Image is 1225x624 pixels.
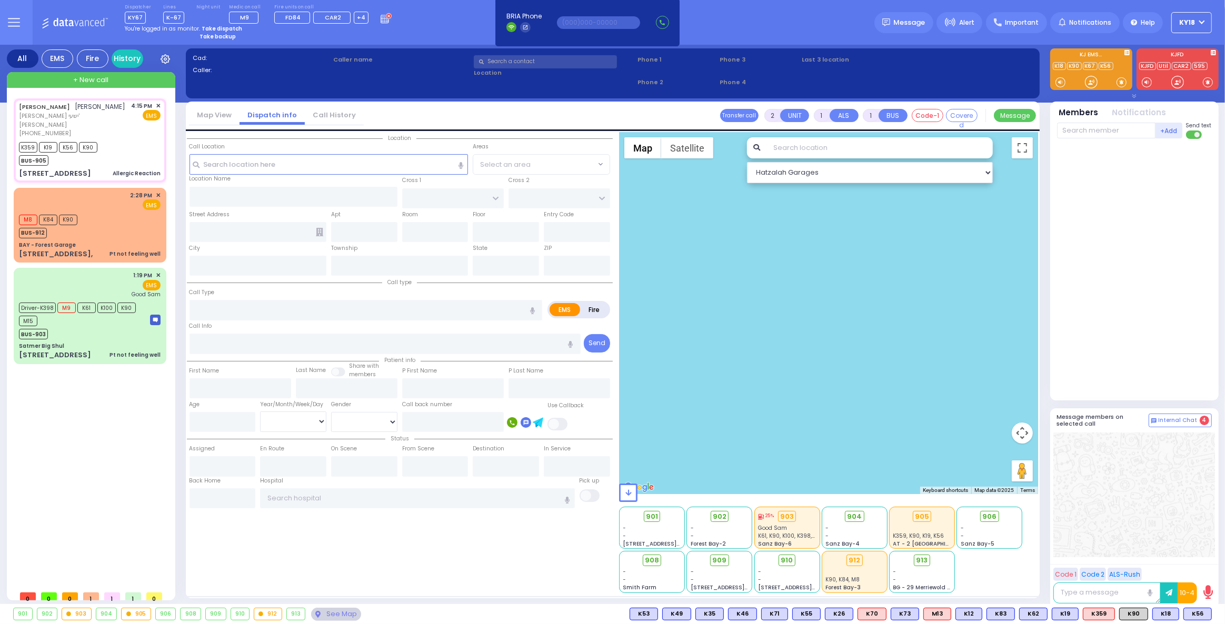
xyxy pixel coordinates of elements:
[37,608,57,620] div: 902
[645,555,659,566] span: 908
[994,109,1036,122] button: Message
[959,18,974,27] span: Alert
[19,329,48,339] span: BUS-903
[792,608,821,620] div: K55
[19,303,56,313] span: Driver-K398
[146,592,162,600] span: 0
[113,169,161,177] div: Allergic Reaction
[402,367,437,375] label: P First Name
[240,13,249,22] span: M9
[961,532,964,540] span: -
[646,511,658,522] span: 901
[402,445,434,453] label: From Scene
[544,445,571,453] label: In Service
[1172,62,1191,70] a: CAR2
[1005,18,1039,27] span: Important
[75,102,126,111] span: [PERSON_NAME]
[1149,414,1212,427] button: Internal Chat 4
[254,608,282,620] div: 912
[402,176,421,185] label: Cross 1
[825,608,853,620] div: K26
[190,367,220,375] label: First Name
[830,109,859,122] button: ALS
[1152,608,1179,620] div: BLS
[19,350,91,360] div: [STREET_ADDRESS]
[767,137,993,158] input: Search location
[691,540,726,548] span: Forest Bay-2
[961,540,994,548] span: Sanz Bay-5
[382,278,417,286] span: Call type
[39,215,57,225] span: K84
[946,109,978,122] button: Covered
[96,608,117,620] div: 904
[349,370,376,378] span: members
[1050,52,1132,59] label: KJ EMS...
[190,400,200,409] label: Age
[1099,62,1113,70] a: K56
[691,532,694,540] span: -
[720,109,759,122] button: Transfer call
[190,288,215,297] label: Call Type
[196,4,220,11] label: Night unit
[379,356,421,364] span: Patient info
[781,555,793,566] span: 910
[893,576,897,583] span: -
[955,608,982,620] div: K12
[474,55,617,68] input: Search a contact
[758,576,761,583] span: -
[19,168,91,179] div: [STREET_ADDRESS]
[662,608,691,620] div: K49
[1067,62,1082,70] a: K90
[109,250,161,258] div: Pt not feeling well
[712,555,726,566] span: 909
[260,477,283,485] label: Hospital
[143,199,161,210] span: EMS
[77,49,108,68] div: Fire
[894,17,925,28] span: Message
[1052,608,1079,620] div: BLS
[331,244,357,253] label: Township
[544,210,574,219] label: Entry Code
[42,16,112,29] img: Logo
[83,592,99,600] span: 1
[156,608,176,620] div: 906
[333,55,470,64] label: Caller name
[557,16,640,29] input: (000)000-00000
[630,608,658,620] div: K53
[695,608,724,620] div: BLS
[1012,137,1033,158] button: Toggle fullscreen view
[19,142,37,153] span: K359
[97,303,116,313] span: K100
[792,608,821,620] div: BLS
[1080,568,1106,581] button: Code 2
[825,576,860,583] span: K90, K84, M8
[1171,12,1212,33] button: KY18
[1180,18,1196,27] span: KY18
[296,366,326,375] label: Last Name
[1152,608,1179,620] div: K18
[630,608,658,620] div: BLS
[316,228,323,236] span: Other building occupants
[1186,129,1203,140] label: Turn off text
[1151,418,1157,424] img: comment-alt.png
[638,55,716,64] span: Phone 1
[846,555,863,566] div: 912
[383,134,416,142] span: Location
[547,401,584,410] label: Use Callback
[156,271,161,280] span: ✕
[622,480,656,494] img: Google
[912,109,943,122] button: Code-1
[1057,123,1156,138] input: Search member
[200,33,236,41] strong: Take backup
[624,137,661,158] button: Show street map
[623,524,626,532] span: -
[891,608,919,620] div: BLS
[285,13,301,22] span: FD84
[42,49,73,68] div: EMS
[728,608,757,620] div: BLS
[19,129,71,137] span: [PHONE_NUMBER]
[474,68,634,77] label: Location
[57,303,76,313] span: M9
[190,154,469,174] input: Search location here
[987,608,1015,620] div: K83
